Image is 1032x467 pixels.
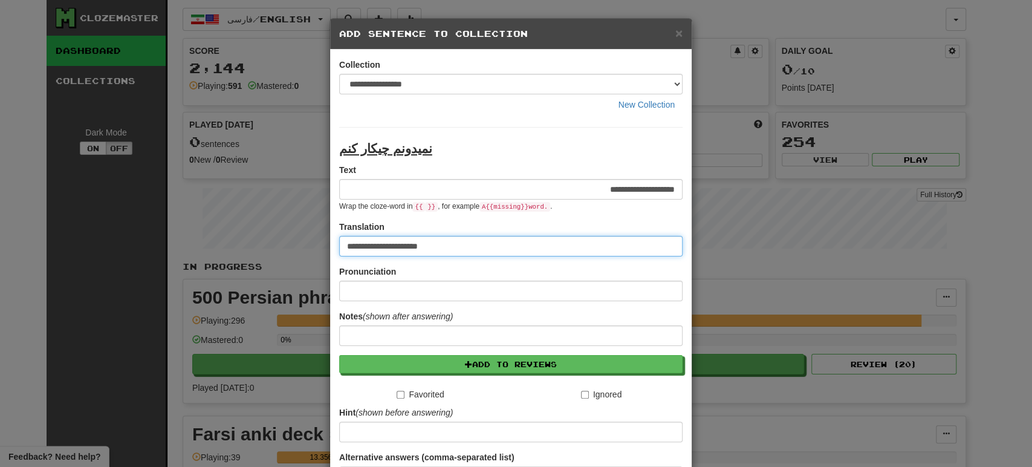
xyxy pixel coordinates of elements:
[339,355,683,373] button: Add to Reviews
[397,388,444,400] label: Favorited
[479,202,550,212] code: A {{ missing }} word.
[581,391,589,399] input: Ignored
[339,28,683,40] h5: Add Sentence to Collection
[339,202,552,211] small: Wrap the cloze-word in , for example .
[425,202,438,212] code: }}
[339,221,385,233] label: Translation
[397,391,404,399] input: Favorited
[611,94,683,115] button: New Collection
[355,408,453,417] em: (shown before answering)
[339,451,514,463] label: Alternative answers (comma-separated list)
[675,27,683,39] button: Close
[339,407,453,419] label: Hint
[339,310,453,322] label: Notes
[339,266,396,278] label: Pronunciation
[339,164,356,176] label: Text
[363,312,453,321] em: (shown after answering)
[581,388,621,400] label: Ignored
[339,142,432,155] u: نمیدونم چیکار کنم
[675,26,683,40] span: ×
[412,202,425,212] code: {{
[339,59,380,71] label: Collection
